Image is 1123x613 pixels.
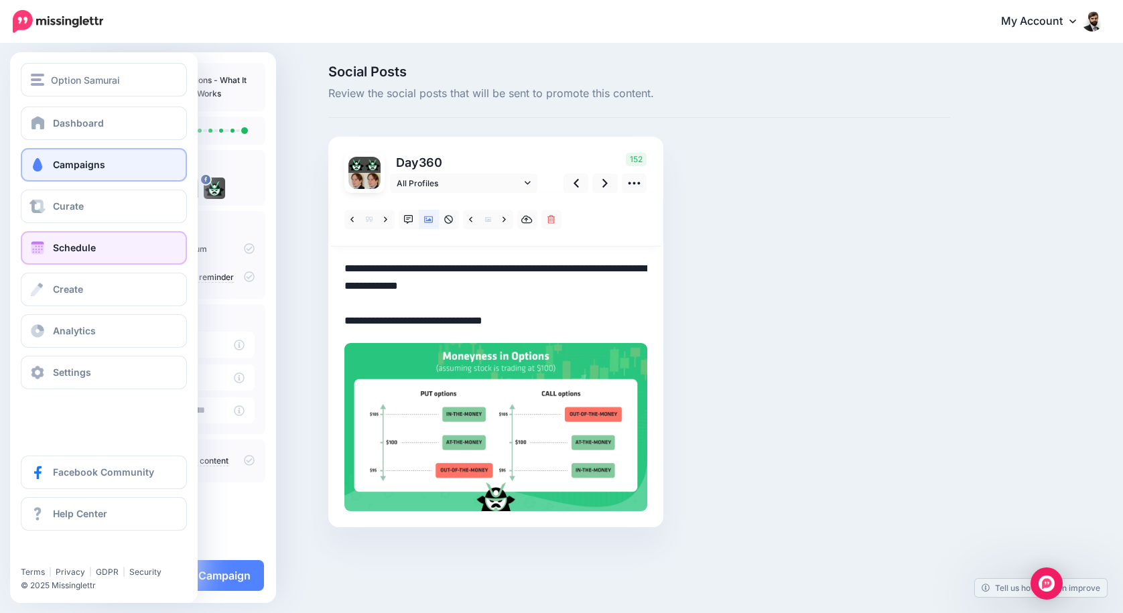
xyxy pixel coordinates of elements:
a: GDPR [96,567,119,577]
span: | [123,567,125,577]
span: Help Center [53,508,107,519]
img: 27336225_151389455652910_1565411349143726443_n-bsa35343.jpg [204,178,225,199]
a: All Profiles [390,174,537,193]
a: Create [21,273,187,306]
span: | [49,567,52,577]
iframe: Twitter Follow Button [21,547,125,561]
a: Privacy [56,567,85,577]
span: Social Posts [328,65,950,78]
p: Day [390,153,539,172]
a: Facebook Community [21,456,187,489]
span: Review the social posts that will be sent to promote this content. [328,85,950,103]
a: Dashboard [21,107,187,140]
a: My Account [988,5,1103,38]
a: Tell us how we can improve [975,579,1107,597]
img: menu.png [31,74,44,86]
img: 27336225_151389455652910_1565411349143726443_n-bsa35343.jpg [365,157,381,173]
span: Campaigns [53,159,105,170]
span: 360 [419,155,442,169]
a: Settings [21,356,187,389]
span: Settings [53,366,91,378]
img: 2ca209cbd0d4c72e6030dcff89c4785e-24551.jpeg [348,157,365,173]
span: Curate [53,200,84,212]
span: Schedule [53,242,96,253]
button: Option Samurai [21,63,187,96]
span: 152 [626,153,647,166]
a: Security [129,567,161,577]
a: Curate [21,190,187,223]
span: All Profiles [397,176,521,190]
span: Analytics [53,325,96,336]
a: Analytics [21,314,187,348]
a: Help Center [21,497,187,531]
span: Option Samurai [51,72,120,88]
a: update reminder [171,272,234,283]
span: Create [53,283,83,295]
img: 1516875146510-36910.png [365,173,381,189]
img: 30eb18713acc37f7446d4ef91f1e3245.jpg [344,343,647,511]
div: Open Intercom Messenger [1031,567,1063,600]
span: | [89,567,92,577]
img: 1516875146510-36910.png [348,173,365,189]
a: Schedule [21,231,187,265]
span: Dashboard [53,117,104,129]
a: Campaigns [21,148,187,182]
a: Terms [21,567,45,577]
img: Missinglettr [13,10,103,33]
span: Facebook Community [53,466,154,478]
li: © 2025 Missinglettr [21,579,197,592]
